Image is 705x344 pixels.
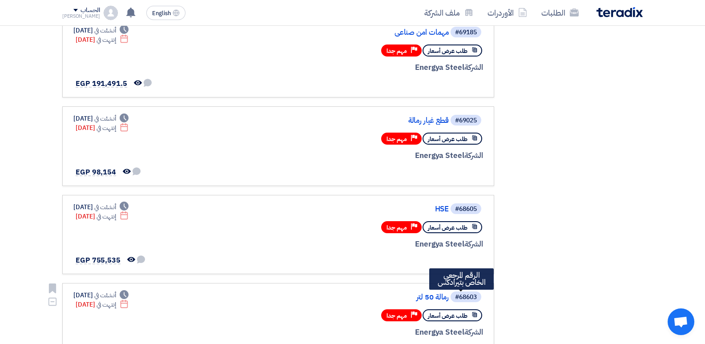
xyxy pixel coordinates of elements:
[76,123,129,133] div: [DATE]
[596,7,643,17] img: Teradix logo
[455,117,477,124] div: #69025
[464,150,483,161] span: الشركة
[73,202,129,212] div: [DATE]
[387,135,407,143] span: مهم جدا
[464,239,483,250] span: الشركة
[76,255,121,266] span: EGP 755,535
[94,202,116,212] span: أنشئت في
[428,223,467,232] span: طلب عرض أسعار
[271,205,449,213] a: HSE
[428,135,467,143] span: طلب عرض أسعار
[76,167,116,178] span: EGP 98,154
[455,294,477,300] div: #68603
[387,223,407,232] span: مهم جدا
[428,47,467,55] span: طلب عرض أسعار
[146,6,185,20] button: English
[97,300,116,309] span: إنتهت في
[387,312,407,320] span: مهم جدا
[271,28,449,36] a: مهمات امن صناعي
[73,114,129,123] div: [DATE]
[104,6,118,20] img: profile_test.png
[152,10,171,16] span: English
[455,29,477,36] div: #69185
[387,47,407,55] span: مهم جدا
[94,114,116,123] span: أنشئت في
[464,62,483,73] span: الشركة
[417,2,480,23] a: ملف الشركة
[97,123,116,133] span: إنتهت في
[271,117,449,125] a: قطع غيار رمالة
[73,291,129,300] div: [DATE]
[271,293,449,301] a: رمالة 50 لتر
[97,212,116,221] span: إنتهت في
[76,300,129,309] div: [DATE]
[94,291,116,300] span: أنشئت في
[269,239,483,250] div: Energya Steel
[464,327,483,338] span: الشركة
[76,212,129,221] div: [DATE]
[81,7,100,14] div: الحساب
[455,206,477,212] div: #68605
[269,150,483,162] div: Energya Steel
[94,26,116,35] span: أنشئت في
[438,270,486,288] span: الرقم المرجعي الخاص بتيرادكس
[269,327,483,338] div: Energya Steel
[534,2,586,23] a: الطلبات
[62,14,100,19] div: [PERSON_NAME]
[73,26,129,35] div: [DATE]
[76,78,127,89] span: EGP 191,491.5
[269,62,483,73] div: Energya Steel
[668,308,694,335] div: Open chat
[97,35,116,45] span: إنتهت في
[480,2,534,23] a: الأوردرات
[428,312,467,320] span: طلب عرض أسعار
[76,35,129,45] div: [DATE]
